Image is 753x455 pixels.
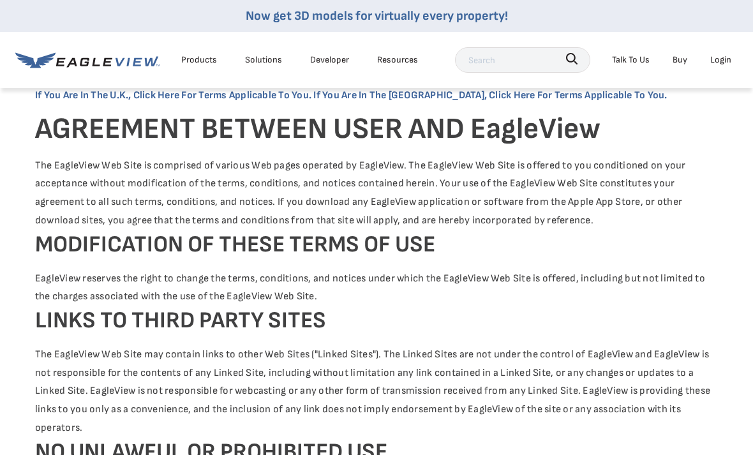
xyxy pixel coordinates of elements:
a: Now get 3D models for virtually every property! [246,8,508,24]
div: Login [710,52,731,68]
h4: MODIFICATION OF THESE TERMS OF USE [35,230,718,260]
a: If you are in the U.K., click here for terms applicable to you. [35,89,311,102]
h3: AGREEMENT BETWEEN USER AND EagleView [35,112,718,147]
div: Resources [377,52,418,68]
div: Products [181,52,217,68]
input: Search [455,47,590,73]
a: Buy [673,52,687,68]
div: Solutions [245,52,282,68]
div: Talk To Us [612,52,650,68]
h4: LINKS TO THIRD PARTY SITES [35,306,718,336]
a: If you are in the [GEOGRAPHIC_DATA], click here for terms applicable to you. [313,89,667,102]
a: Developer [310,52,349,68]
